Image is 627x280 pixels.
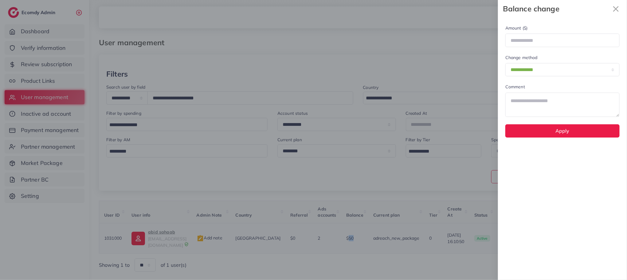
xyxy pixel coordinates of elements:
legend: Change method [505,54,620,63]
svg: x [610,3,622,15]
legend: Amount ($) [505,25,620,34]
strong: Balance change [503,3,610,14]
button: Apply [505,124,620,138]
span: Apply [556,128,570,134]
button: Close [610,2,622,15]
legend: Comment [505,84,620,92]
